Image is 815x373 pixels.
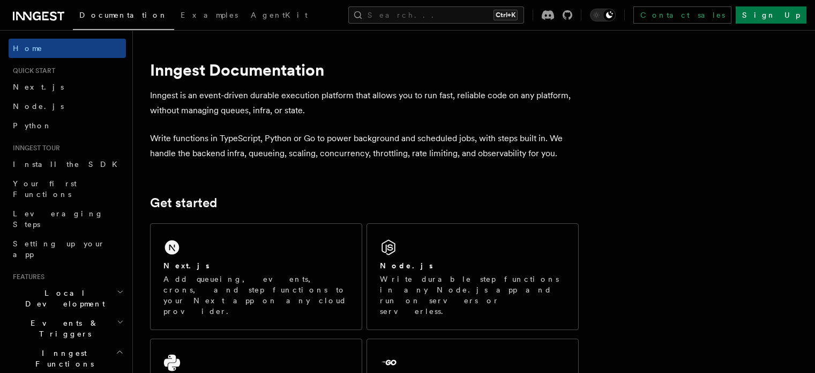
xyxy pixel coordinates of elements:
[150,88,579,118] p: Inngest is an event-driven durable execution platform that allows you to run fast, reliable code ...
[9,313,126,343] button: Events & Triggers
[9,39,126,58] a: Home
[244,3,314,29] a: AgentKit
[633,6,731,24] a: Contact sales
[494,10,518,20] kbd: Ctrl+K
[13,121,52,130] span: Python
[367,223,579,330] a: Node.jsWrite durable step functions in any Node.js app and run on servers or serverless.
[13,179,77,199] span: Your first Functions
[9,234,126,264] a: Setting up your app
[9,116,126,135] a: Python
[73,3,174,30] a: Documentation
[9,144,60,152] span: Inngest tour
[13,83,64,91] span: Next.js
[13,239,105,259] span: Setting up your app
[79,11,168,19] span: Documentation
[163,260,210,271] h2: Next.js
[174,3,244,29] a: Examples
[181,11,238,19] span: Examples
[380,274,565,317] p: Write durable step functions in any Node.js app and run on servers or serverless.
[150,195,217,210] a: Get started
[9,283,126,313] button: Local Development
[150,223,362,330] a: Next.jsAdd queueing, events, crons, and step functions to your Next app on any cloud provider.
[13,160,124,169] span: Install the SDK
[348,6,524,24] button: Search...Ctrl+K
[9,348,116,369] span: Inngest Functions
[9,97,126,116] a: Node.js
[13,209,103,229] span: Leveraging Steps
[163,274,349,317] p: Add queueing, events, crons, and step functions to your Next app on any cloud provider.
[9,204,126,234] a: Leveraging Steps
[736,6,806,24] a: Sign Up
[9,77,126,97] a: Next.js
[150,131,579,161] p: Write functions in TypeScript, Python or Go to power background and scheduled jobs, with steps bu...
[251,11,308,19] span: AgentKit
[13,43,43,54] span: Home
[590,9,616,21] button: Toggle dark mode
[9,273,44,281] span: Features
[380,260,433,271] h2: Node.js
[150,60,579,79] h1: Inngest Documentation
[9,155,126,174] a: Install the SDK
[13,102,64,111] span: Node.js
[9,67,55,75] span: Quick start
[9,174,126,204] a: Your first Functions
[9,318,117,339] span: Events & Triggers
[9,288,117,309] span: Local Development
